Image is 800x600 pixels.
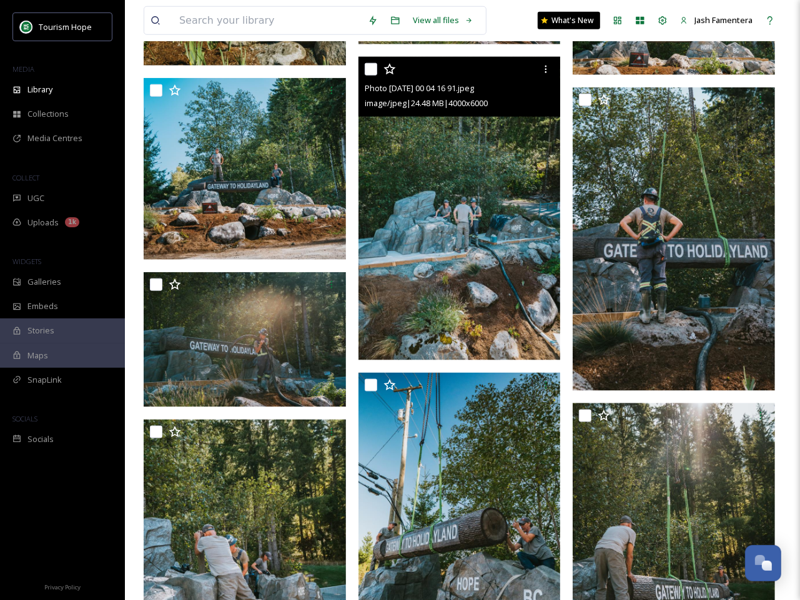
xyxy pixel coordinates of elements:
span: UGC [27,192,44,204]
img: Photo 17 09 2025 00 08 03 97.jpeg [573,87,775,391]
span: image/jpeg | 24.48 MB | 4000 x 6000 [365,97,488,109]
span: WIDGETS [12,257,41,266]
a: Privacy Policy [44,579,81,594]
span: Socials [27,433,54,445]
span: Embeds [27,300,58,312]
a: Jash Famentera [674,8,759,32]
img: Photo 17 09 2025 00 04 16 91.jpeg [358,57,561,360]
span: Privacy Policy [44,583,81,591]
span: Maps [27,350,48,361]
span: Collections [27,108,69,120]
img: Photo 17 09 2025 00 13 23 81.jpeg [144,272,346,407]
a: View all files [407,8,480,32]
span: MEDIA [12,64,34,74]
button: Open Chat [745,545,781,581]
span: Media Centres [27,132,82,144]
a: What's New [538,12,600,29]
div: 1k [65,217,79,227]
span: Jash Famentera [694,14,753,26]
img: logo.png [20,21,32,33]
span: SOCIALS [12,414,37,423]
span: COLLECT [12,173,39,182]
span: Galleries [27,276,61,288]
img: Photo 17 09 2025 00 31 23 72.jpeg [144,78,346,260]
span: Stories [27,325,54,337]
input: Search your library [173,7,362,34]
span: Photo [DATE] 00 04 16 91.jpeg [365,82,474,94]
span: Tourism Hope [39,21,92,32]
span: Uploads [27,217,59,229]
span: SnapLink [27,374,62,386]
span: Library [27,84,52,96]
